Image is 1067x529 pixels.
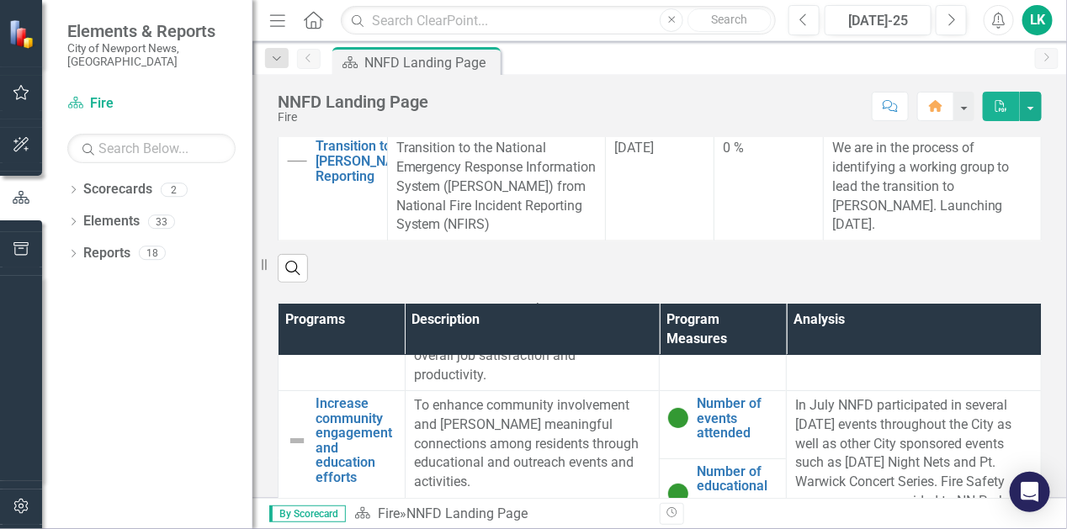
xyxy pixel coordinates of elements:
[148,214,175,229] div: 33
[1022,5,1053,35] button: LK
[714,134,824,241] td: Double-Click to Edit
[83,212,140,231] a: Elements
[316,396,396,485] a: Increase community engagement and education efforts
[614,140,654,156] span: [DATE]
[697,464,778,523] a: Number of educational programs provided
[83,244,130,263] a: Reports
[823,134,1041,241] td: Double-Click to Edit
[279,134,388,241] td: Double-Click to Edit Right Click for Context Menu
[406,505,528,521] div: NNFD Landing Page
[67,21,236,41] span: Elements & Reports
[831,11,926,31] div: [DATE]-25
[414,396,651,492] p: To enhance community involvement and [PERSON_NAME] meaningful connections among residents through...
[668,408,688,428] img: On Target
[825,5,932,35] button: [DATE]-25
[712,13,748,26] span: Search
[1010,472,1050,512] div: Open Intercom Messenger
[341,6,776,35] input: Search ClearPoint...
[354,505,647,524] div: »
[378,505,400,521] a: Fire
[364,52,496,73] div: NNFD Landing Page
[67,94,236,114] a: Fire
[687,8,772,32] button: Search
[396,139,597,235] p: Transition to the National Emergency Response Information System ([PERSON_NAME]) from National Fi...
[316,139,417,183] a: Transition to [PERSON_NAME] Reporting
[161,183,188,197] div: 2
[287,431,307,451] img: Not Defined
[832,139,1032,235] p: We are in the process of identifying a working group to lead the transition to [PERSON_NAME]. Lau...
[697,396,778,441] a: Number of events attended
[605,134,714,241] td: Double-Click to Edit
[287,151,307,172] img: Not Started
[278,111,428,124] div: Fire
[387,134,605,241] td: Double-Click to Edit
[660,390,787,458] td: Double-Click to Edit Right Click for Context Menu
[8,19,38,49] img: ClearPoint Strategy
[67,41,236,69] small: City of Newport News, [GEOGRAPHIC_DATA]
[278,93,428,111] div: NNFD Landing Page
[139,246,166,261] div: 18
[269,505,346,522] span: By Scorecard
[723,139,815,158] div: 0 %
[668,484,688,504] img: On Target
[67,134,236,163] input: Search Below...
[83,180,152,199] a: Scorecards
